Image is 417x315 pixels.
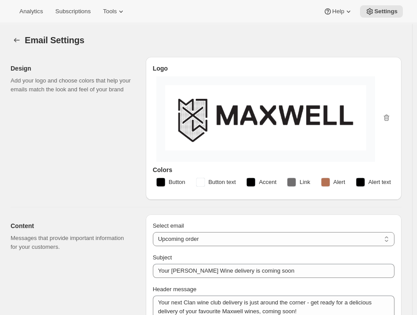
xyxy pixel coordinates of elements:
span: Alert [334,178,345,187]
span: Subject [153,254,172,261]
button: Button text [191,175,241,189]
span: Help [332,8,344,15]
h3: Logo [153,64,394,73]
button: Analytics [14,5,48,18]
button: Help [318,5,358,18]
span: Link [299,178,310,187]
span: Analytics [19,8,43,15]
button: Accent [241,175,282,189]
span: Button text [208,178,236,187]
span: Subscriptions [55,8,91,15]
button: Button [151,175,191,189]
p: Add your logo and choose colors that help your emails match the look and feel of your brand [11,76,132,94]
button: Settings [360,5,403,18]
p: Messages that provide important information for your customers. [11,234,132,251]
span: Button [169,178,186,187]
span: Settings [374,8,398,15]
span: Alert text [368,178,391,187]
button: Link [282,175,315,189]
button: Alert text [351,175,396,189]
button: Alert [316,175,351,189]
button: Subscriptions [50,5,96,18]
span: Email Settings [25,35,84,45]
span: Select email [153,222,184,229]
img: Maxwell_Hor_Hero.jpg [165,85,366,150]
button: Tools [98,5,131,18]
button: Settings [11,34,23,46]
h2: Design [11,64,132,73]
span: Tools [103,8,117,15]
h3: Colors [153,165,394,174]
span: Header message [153,286,197,292]
span: Accent [259,178,277,187]
h2: Content [11,221,132,230]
